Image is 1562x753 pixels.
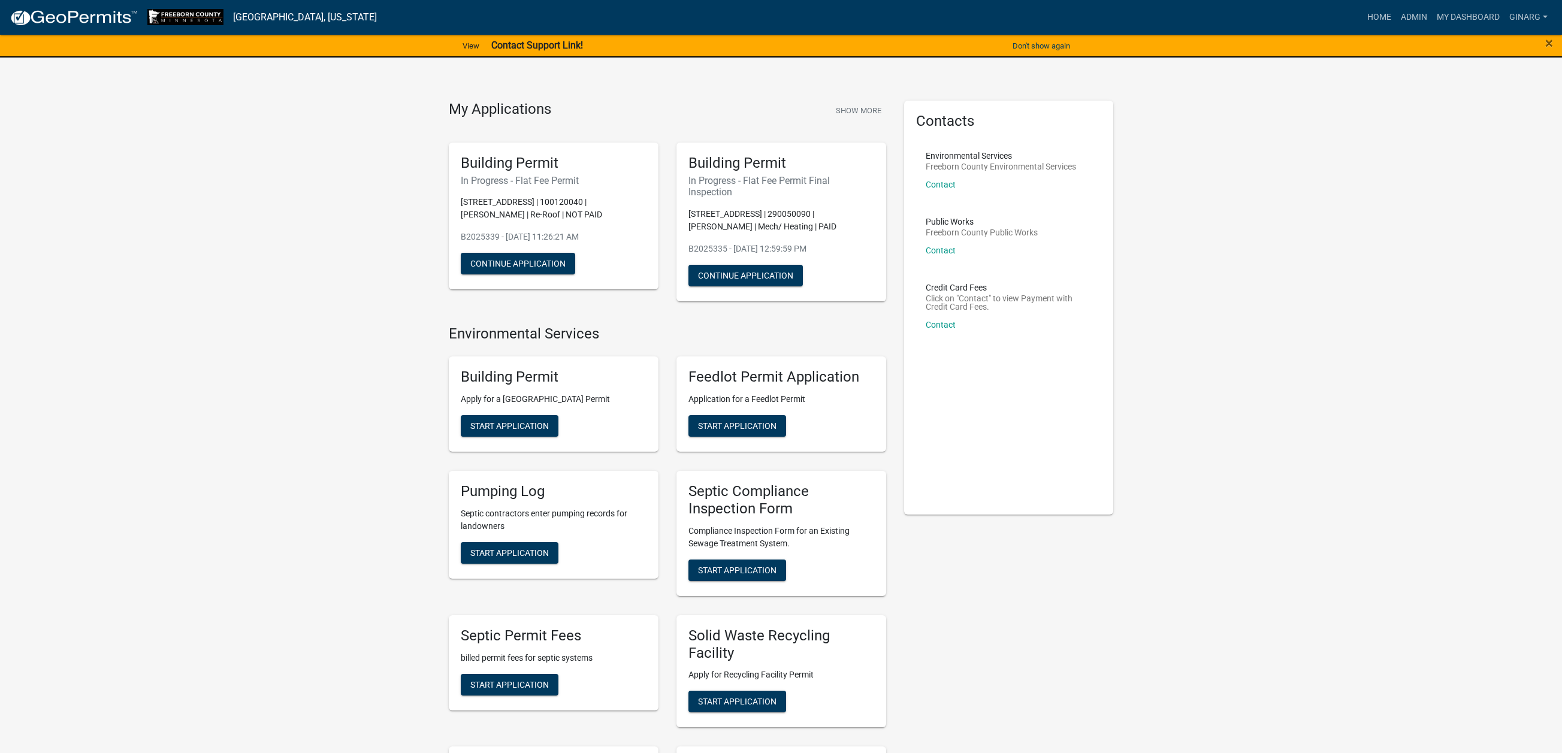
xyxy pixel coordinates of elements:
p: Click on "Contact" to view Payment with Credit Card Fees. [926,294,1092,311]
p: Apply for a [GEOGRAPHIC_DATA] Permit [461,393,646,406]
button: Start Application [688,415,786,437]
a: Contact [926,246,956,255]
a: ginarg [1504,6,1552,29]
button: Start Application [461,415,558,437]
h5: Building Permit [688,155,874,172]
span: Start Application [470,679,549,689]
strong: Contact Support Link! [491,40,583,51]
p: B2025339 - [DATE] 11:26:21 AM [461,231,646,243]
h5: Building Permit [461,368,646,386]
p: Freeborn County Environmental Services [926,162,1076,171]
p: Credit Card Fees [926,283,1092,292]
img: Freeborn County, Minnesota [147,9,223,25]
h5: Feedlot Permit Application [688,368,874,386]
h5: Solid Waste Recycling Facility [688,627,874,662]
span: Start Application [698,697,777,706]
span: Start Application [470,421,549,431]
button: Don't show again [1008,36,1075,56]
a: My Dashboard [1432,6,1504,29]
button: Start Application [461,542,558,564]
button: Close [1545,36,1553,50]
p: Compliance Inspection Form for an Existing Sewage Treatment System. [688,525,874,550]
h5: Septic Compliance Inspection Form [688,483,874,518]
button: Show More [831,101,886,120]
h5: Contacts [916,113,1102,130]
button: Start Application [688,560,786,581]
button: Start Application [461,674,558,695]
p: Application for a Feedlot Permit [688,393,874,406]
p: Public Works [926,217,1038,226]
h6: In Progress - Flat Fee Permit Final Inspection [688,175,874,198]
span: × [1545,35,1553,52]
a: Admin [1396,6,1432,29]
h5: Building Permit [461,155,646,172]
span: Start Application [470,548,549,558]
p: Freeborn County Public Works [926,228,1038,237]
p: [STREET_ADDRESS] | 100120040 | [PERSON_NAME] | Re-Roof | NOT PAID [461,196,646,221]
button: Continue Application [461,253,575,274]
span: Start Application [698,565,777,574]
button: Start Application [688,691,786,712]
p: billed permit fees for septic systems [461,652,646,664]
button: Continue Application [688,265,803,286]
h5: Septic Permit Fees [461,627,646,645]
a: [GEOGRAPHIC_DATA], [US_STATE] [233,7,377,28]
a: View [458,36,484,56]
p: Septic contractors enter pumping records for landowners [461,507,646,533]
h4: My Applications [449,101,551,119]
p: [STREET_ADDRESS] | 290050090 | [PERSON_NAME] | Mech/ Heating | PAID [688,208,874,233]
h6: In Progress - Flat Fee Permit [461,175,646,186]
a: Contact [926,320,956,329]
h5: Pumping Log [461,483,646,500]
h4: Environmental Services [449,325,886,343]
p: B2025335 - [DATE] 12:59:59 PM [688,243,874,255]
a: Contact [926,180,956,189]
a: Home [1362,6,1396,29]
p: Apply for Recycling Facility Permit [688,669,874,681]
p: Environmental Services [926,152,1076,160]
span: Start Application [698,421,777,431]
